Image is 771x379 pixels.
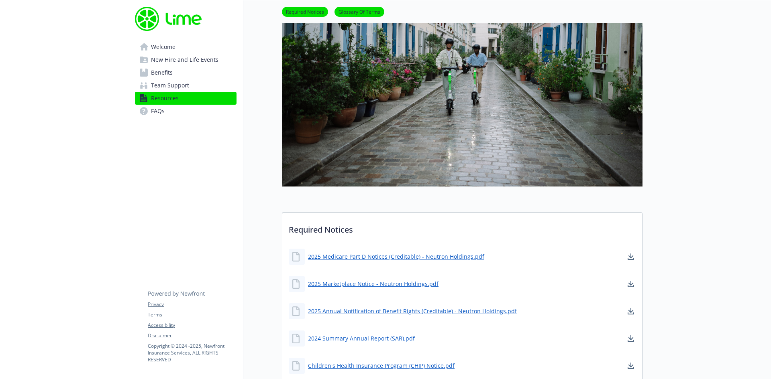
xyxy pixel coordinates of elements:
[151,79,189,92] span: Team Support
[151,105,165,118] span: FAQs
[151,41,175,53] span: Welcome
[151,92,179,105] span: Resources
[148,332,236,339] a: Disclaimer
[135,41,237,53] a: Welcome
[135,66,237,79] a: Benefits
[626,279,636,289] a: download document
[335,8,384,15] a: Glossary Of Terms
[148,343,236,363] p: Copyright © 2024 - 2025 , Newfront Insurance Services, ALL RIGHTS RESERVED
[308,307,517,315] a: 2025 Annual Notification of Benefit Rights (Creditable) - Neutron Holdings.pdf
[151,66,173,79] span: Benefits
[151,53,218,66] span: New Hire and Life Events
[308,280,439,288] a: 2025 Marketplace Notice - Neutron Holdings.pdf
[626,306,636,316] a: download document
[148,322,236,329] a: Accessibility
[148,311,236,318] a: Terms
[626,252,636,261] a: download document
[626,334,636,343] a: download document
[308,361,455,370] a: Children's Health Insurance Program (CHIP) Notice.pdf
[282,213,642,242] p: Required Notices
[282,8,328,15] a: Required Notices
[135,79,237,92] a: Team Support
[135,53,237,66] a: New Hire and Life Events
[308,334,415,343] a: 2024 Summary Annual Report (SAR).pdf
[626,361,636,371] a: download document
[135,105,237,118] a: FAQs
[308,252,484,261] a: 2025 Medicare Part D Notices (Creditable) - Neutron Holdings.pdf
[148,301,236,308] a: Privacy
[135,92,237,105] a: Resources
